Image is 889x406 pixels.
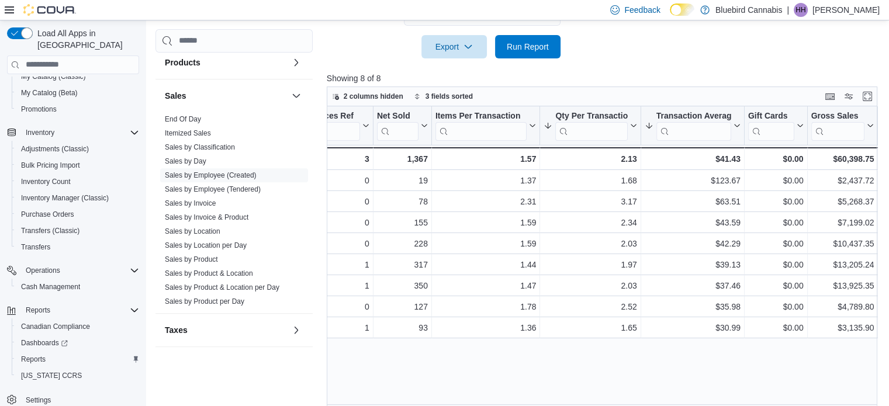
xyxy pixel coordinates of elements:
div: $30.99 [644,321,740,335]
span: End Of Day [165,114,201,124]
span: Dashboards [21,338,68,348]
div: 3 [305,152,369,166]
span: Adjustments (Classic) [16,142,139,156]
button: Bulk Pricing Import [12,157,144,173]
button: Transfers (Classic) [12,223,144,239]
div: 1 [305,279,369,293]
span: My Catalog (Classic) [16,70,139,84]
div: $0.00 [748,300,804,314]
div: 1.97 [544,258,637,272]
button: Products [165,57,287,68]
div: 350 [377,279,428,293]
span: 3 fields sorted [426,92,473,101]
div: 1.36 [435,321,537,335]
span: Transfers (Classic) [16,224,139,238]
div: 2.03 [544,237,637,251]
button: Taxes [165,324,287,336]
span: Export [428,35,480,58]
button: Run Report [495,35,561,58]
div: Sales [155,112,313,313]
span: Bulk Pricing Import [16,158,139,172]
div: Transaction Average [656,110,731,140]
div: 93 [377,321,428,335]
span: Inventory Count [16,175,139,189]
span: Cash Management [21,282,80,292]
div: $13,925.35 [811,279,874,293]
a: Transfers (Classic) [16,224,84,238]
button: Display options [842,89,856,103]
div: $7,199.02 [811,216,874,230]
span: Operations [26,266,60,275]
div: 78 [377,195,428,209]
button: Items Per Transaction [435,110,537,140]
div: Haytham Houri [794,3,808,17]
span: Load All Apps in [GEOGRAPHIC_DATA] [33,27,139,51]
div: 127 [377,300,428,314]
a: Itemized Sales [165,129,211,137]
a: Cash Management [16,280,85,294]
h3: Sales [165,90,186,102]
button: Export [421,35,487,58]
span: Reports [21,355,46,364]
button: Net Sold [377,110,428,140]
a: Sales by Employee (Created) [165,171,257,179]
button: Sales [165,90,287,102]
div: Items Per Transaction [435,110,527,122]
span: Reports [16,352,139,366]
a: Sales by Product per Day [165,297,244,306]
span: Adjustments (Classic) [21,144,89,154]
div: $0.00 [748,321,804,335]
div: $37.46 [644,279,740,293]
a: Sales by Product & Location [165,269,253,277]
div: Invoices Ref [305,110,359,140]
span: Reports [26,306,50,315]
div: $5,268.37 [811,195,874,209]
div: $123.67 [644,173,740,188]
button: Promotions [12,101,144,117]
button: Enter fullscreen [860,89,874,103]
div: $0.00 [748,258,804,272]
span: Inventory Manager (Classic) [21,193,109,203]
a: My Catalog (Beta) [16,86,82,100]
div: $35.98 [644,300,740,314]
a: Dashboards [16,336,72,350]
a: Sales by Invoice [165,199,216,207]
span: Sales by Product & Location [165,269,253,278]
div: 317 [377,258,428,272]
div: Gift Cards [748,110,794,122]
button: Qty Per Transaction [544,110,637,140]
div: 228 [377,237,428,251]
div: 0 [305,300,369,314]
div: $3,135.90 [811,321,874,335]
span: Sales by Product & Location per Day [165,283,279,292]
a: Canadian Compliance [16,320,95,334]
button: Reports [12,351,144,367]
span: Sales by Location [165,227,220,236]
span: Transfers (Classic) [21,226,79,235]
p: [PERSON_NAME] [812,3,880,17]
span: Purchase Orders [21,210,74,219]
div: 3.17 [544,195,637,209]
div: $0.00 [748,173,804,188]
span: [US_STATE] CCRS [21,371,82,380]
button: Transaction Average [644,110,740,140]
button: Transfers [12,239,144,255]
div: 2.13 [544,152,637,166]
button: [US_STATE] CCRS [12,367,144,384]
h3: Taxes [165,324,188,336]
span: Promotions [21,105,57,114]
a: Reports [16,352,50,366]
button: Taxes [289,323,303,337]
div: 1.37 [435,173,537,188]
span: My Catalog (Beta) [16,86,139,100]
span: Settings [26,395,51,405]
input: Dark Mode [670,4,694,16]
div: Gross Sales [811,110,864,140]
div: $4,789.80 [811,300,874,314]
h3: Products [165,57,200,68]
div: Gross Sales [811,110,864,122]
p: | [787,3,789,17]
span: 2 columns hidden [344,92,403,101]
span: Canadian Compliance [21,322,90,331]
